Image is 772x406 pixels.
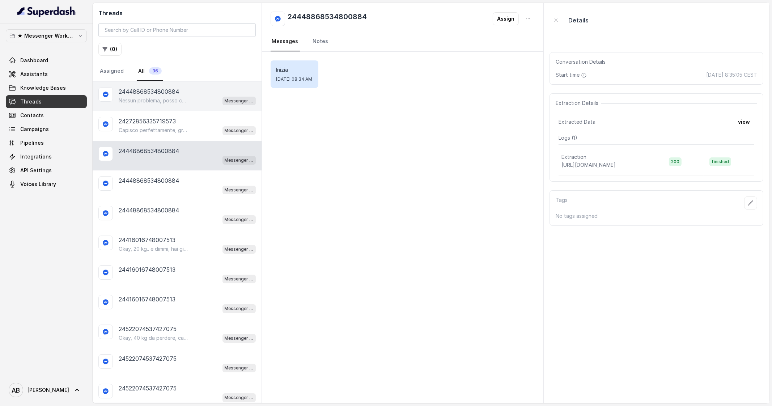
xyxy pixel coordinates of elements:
span: Extraction Details [556,100,601,107]
p: Messenger Metodo FESPA v2 [225,394,254,401]
p: Messenger Metodo FESPA v2 [225,216,254,223]
span: [DATE] 8:35:05 CEST [706,71,757,79]
h2: Threads [98,9,256,17]
span: finished [709,157,731,166]
p: 24448868534800884 [119,206,179,215]
span: Voices Library [20,181,56,188]
a: Notes [311,32,330,51]
p: Messenger Metodo FESPA v2 [225,305,254,312]
a: Contacts [6,109,87,122]
span: 200 [669,157,682,166]
p: Okay, 20 kg.. e dimmi, hai già provato qualcosa per perdere questi 20 kg? [119,245,188,253]
a: Assistants [6,68,87,81]
a: Assigned [98,62,125,81]
button: ★ Messenger Workspace [6,29,87,42]
button: view [734,115,754,128]
p: Details [568,16,589,25]
p: 24416016748007513 [119,295,175,304]
p: Logs ( 1 ) [559,134,754,141]
a: Integrations [6,150,87,163]
p: Messenger Metodo FESPA v2 [225,127,254,134]
button: (0) [98,43,122,56]
a: Messages [271,32,300,51]
a: API Settings [6,164,87,177]
h2: 24448868534800884 [288,12,367,26]
p: Messenger Metodo FESPA v2 [225,246,254,253]
span: [PERSON_NAME] [27,386,69,394]
span: API Settings [20,167,52,174]
p: Messenger Metodo FESPA v2 [225,186,254,194]
span: Knowledge Bases [20,84,66,92]
p: 24416016748007513 [119,236,175,244]
p: ★ Messenger Workspace [17,31,75,40]
p: Nessun problema, posso chiederti il numero di telefono? Così organizziamo la chiamata nel giorno ... [119,97,188,104]
a: Voices Library [6,178,87,191]
span: Pipelines [20,139,44,147]
p: Messenger Metodo FESPA v2 [225,157,254,164]
p: 24522074537427075 [119,384,177,393]
p: Tags [556,196,568,210]
a: Campaigns [6,123,87,136]
img: light.svg [17,6,76,17]
span: Integrations [20,153,52,160]
span: Conversation Details [556,58,608,65]
span: Threads [20,98,42,105]
span: [DATE] 08:34 AM [276,76,313,82]
p: Extraction [561,153,586,161]
a: Threads [6,95,87,108]
nav: Tabs [98,62,256,81]
p: 24522074537427075 [119,354,177,363]
p: Messenger Metodo FESPA v2 [225,275,254,283]
span: 36 [149,67,162,75]
span: Dashboard [20,57,48,64]
p: 24448868534800884 [119,147,179,155]
p: Inizia [276,66,313,73]
button: Assign [493,12,519,25]
span: Assistants [20,71,48,78]
input: Search by Call ID or Phone Number [98,23,256,37]
p: 24448868534800884 [119,176,179,185]
span: Contacts [20,112,44,119]
p: Okay, 40 kg da perdere, capito. Hai già provato qualcosa in passato per raggiungere questo obiett... [119,334,188,342]
p: 24272856335719573 [119,117,176,126]
p: Messenger Metodo FESPA v2 [225,97,254,105]
p: 24522074537427075 [119,325,177,333]
span: [URL][DOMAIN_NAME] [561,162,616,168]
a: Dashboard [6,54,87,67]
span: Campaigns [20,126,49,133]
nav: Tabs [271,32,535,51]
p: 24448868534800884 [119,87,179,96]
a: Pipelines [6,136,87,149]
span: Extracted Data [559,118,595,126]
a: All36 [137,62,163,81]
span: Start time [556,71,588,79]
text: AB [12,386,20,394]
p: Messenger Metodo FESPA v2 [225,335,254,342]
a: Knowledge Bases [6,81,87,94]
p: 24416016748007513 [119,265,175,274]
p: Messenger Metodo FESPA v2 [225,364,254,372]
a: [PERSON_NAME] [6,380,87,400]
p: Capisco perfettamente, grazie a te per il tempo. Se in futuro vorrai riprendere il discorso, sarò... [119,127,188,134]
p: No tags assigned [556,212,757,220]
